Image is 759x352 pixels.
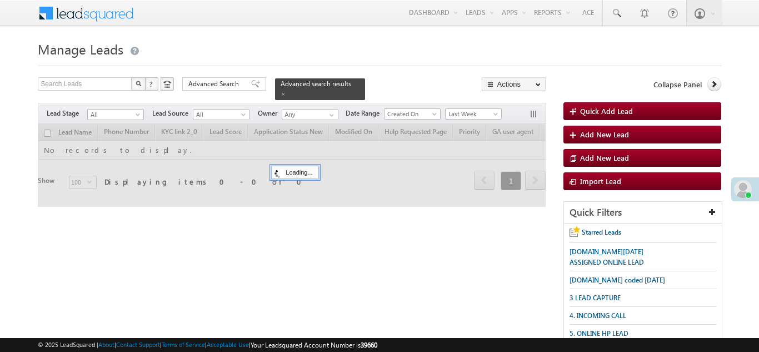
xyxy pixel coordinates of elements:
[193,110,246,120] span: All
[323,110,337,121] a: Show All Items
[282,109,338,120] input: Type to Search
[162,341,205,348] a: Terms of Service
[38,40,123,58] span: Manage Leads
[188,79,242,89] span: Advanced Search
[88,110,141,120] span: All
[564,202,722,224] div: Quick Filters
[152,108,193,118] span: Lead Source
[482,77,546,91] button: Actions
[361,341,377,349] span: 39660
[145,77,158,91] button: ?
[87,109,144,120] a: All
[580,106,633,116] span: Quick Add Lead
[570,294,621,302] span: 3 LEAD CAPTURE
[445,108,502,120] a: Last Week
[582,228,621,236] span: Starred Leads
[258,108,282,118] span: Owner
[580,153,629,162] span: Add New Lead
[653,80,702,90] span: Collapse Panel
[47,108,87,118] span: Lead Stage
[580,130,629,139] span: Add New Lead
[384,108,441,120] a: Created On
[251,341,377,349] span: Your Leadsquared Account Number is
[193,109,249,120] a: All
[346,108,384,118] span: Date Range
[385,109,437,119] span: Created On
[580,176,621,186] span: Import Lead
[570,311,626,320] span: 4. INCOMING CALL
[446,109,498,119] span: Last Week
[38,340,377,350] span: © 2025 LeadSquared | | | | |
[281,80,351,88] span: Advanced search results
[98,341,114,348] a: About
[149,79,154,88] span: ?
[136,81,141,86] img: Search
[271,166,318,179] div: Loading...
[116,341,160,348] a: Contact Support
[207,341,249,348] a: Acceptable Use
[570,329,628,338] span: 5. ONLINE HP LEAD
[570,247,644,266] span: [DOMAIN_NAME][DATE] ASSIGNED ONLINE LEAD
[570,276,665,284] span: [DOMAIN_NAME] coded [DATE]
